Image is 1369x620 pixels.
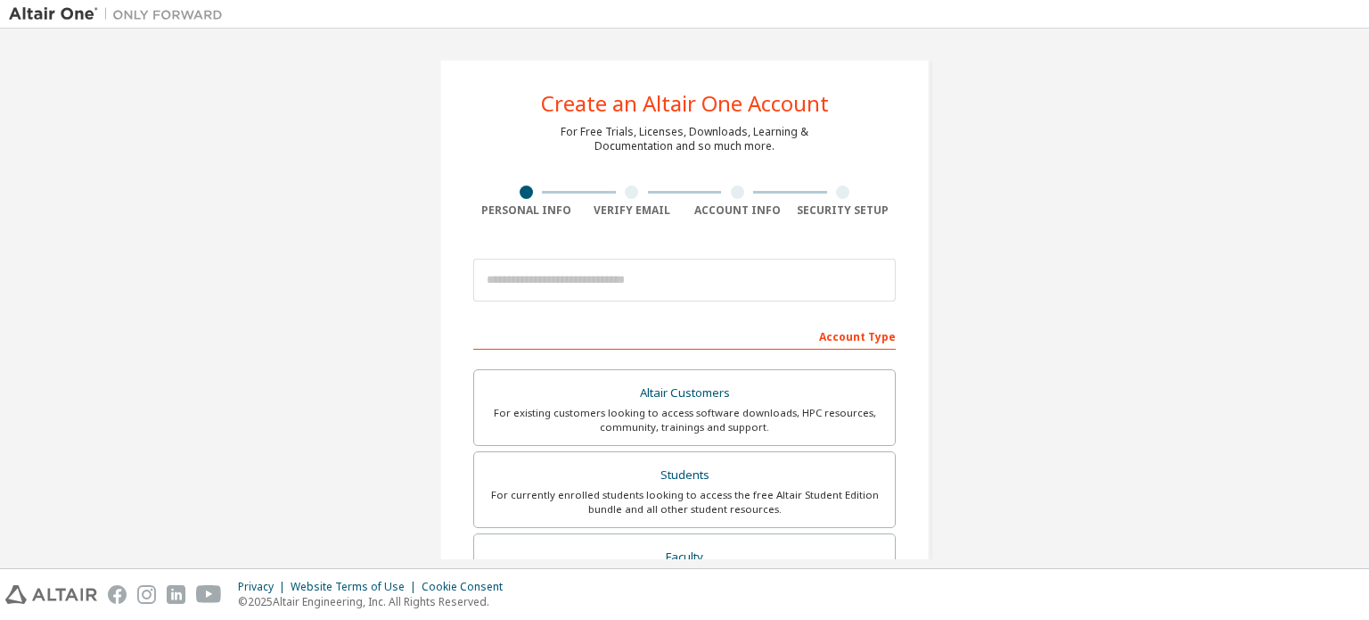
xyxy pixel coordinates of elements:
div: For Free Trials, Licenses, Downloads, Learning & Documentation and so much more. [561,125,808,153]
p: © 2025 Altair Engineering, Inc. All Rights Reserved. [238,594,513,609]
div: Personal Info [473,203,579,218]
img: facebook.svg [108,585,127,604]
div: For currently enrolled students looking to access the free Altair Student Edition bundle and all ... [485,488,884,517]
div: Students [485,463,884,488]
div: Account Info [684,203,791,218]
img: altair_logo.svg [5,585,97,604]
div: Faculty [485,545,884,570]
div: Account Type [473,321,896,350]
img: linkedin.svg [167,585,185,604]
div: Website Terms of Use [291,580,422,594]
div: For existing customers looking to access software downloads, HPC resources, community, trainings ... [485,406,884,434]
div: Altair Customers [485,381,884,406]
div: Cookie Consent [422,580,513,594]
div: Security Setup [791,203,897,218]
img: youtube.svg [196,585,222,604]
img: instagram.svg [137,585,156,604]
div: Verify Email [579,203,685,218]
img: Altair One [9,5,232,23]
div: Privacy [238,580,291,594]
div: Create an Altair One Account [541,93,829,114]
